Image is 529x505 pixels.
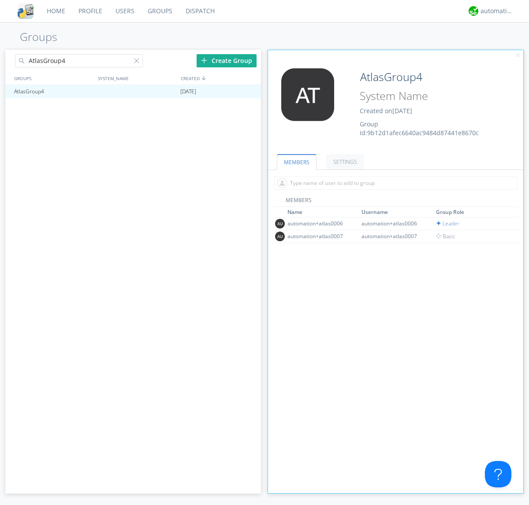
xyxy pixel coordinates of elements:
[436,232,455,240] span: Basic
[481,7,514,15] div: automation+atlas
[485,461,511,487] iframe: Toggle Customer Support
[12,72,93,85] div: GROUPS
[515,52,521,59] img: cancel.svg
[326,154,364,170] a: SETTINGS
[275,219,285,229] img: 373638.png
[469,6,478,16] img: d2d01cd9b4174d08988066c6d424eccd
[275,232,285,241] img: 373638.png
[277,154,317,170] a: MEMBERS
[436,220,459,227] span: Leader
[286,207,361,217] th: Toggle SortBy
[197,54,257,67] div: Create Group
[360,107,412,115] span: Created on
[180,85,196,98] span: [DATE]
[5,85,261,98] a: AtlasGroup4[DATE]
[361,232,428,240] div: automation+atlas0007
[12,85,94,98] div: AtlasGroup4
[15,54,143,67] input: Search groups
[361,220,428,227] div: automation+atlas0006
[357,88,499,104] input: System Name
[360,120,479,137] span: Group Id: 9b12d1afec6640ac9484d87441e8670c
[435,207,509,217] th: Toggle SortBy
[274,177,517,190] input: Type name of user to add to group
[179,72,262,85] div: CREATED
[18,3,34,19] img: cddb5a64eb264b2086981ab96f4c1ba7
[272,196,519,207] div: MEMBERS
[96,72,179,85] div: SYSTEM_NAME
[392,107,412,115] span: [DATE]
[275,68,341,121] img: 373638.png
[357,68,499,86] input: Group Name
[287,220,354,227] div: automation+atlas0006
[287,232,354,240] div: automation+atlas0007
[201,57,207,63] img: plus.svg
[360,207,435,217] th: Toggle SortBy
